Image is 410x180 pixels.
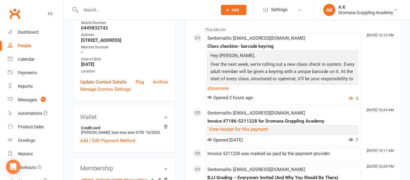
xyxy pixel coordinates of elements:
[81,44,168,50] div: Member Number
[8,93,63,107] a: Messages 9
[209,61,357,113] p: Over the next week, we're rolling out a new class check in system. Every adult member will be giv...
[80,86,131,93] a: Manage Comms Settings
[18,43,32,48] div: People
[207,119,358,124] div: Invoice #7186-5211228 for Dromana Grappling Academy
[111,130,144,135] span: xxxx xxxx xxxx 5735
[271,3,288,17] span: Settings
[7,6,22,21] a: Clubworx
[81,25,168,31] strong: 0449832742
[80,165,168,172] h3: Membership
[136,78,144,86] a: Flag
[338,10,393,15] div: Dromana Grappling Academy
[366,148,393,153] i: [DATE] 10:17 AM
[81,69,168,74] div: Location
[80,78,127,86] a: Update Contact Details
[80,114,168,120] h3: Wallet
[18,84,33,89] div: Reports
[81,20,168,26] div: Mobile Number
[8,66,63,80] a: Payments
[18,30,39,35] div: Dashboard
[209,52,357,61] p: Hey [PERSON_NAME],
[338,5,393,10] div: A K
[366,108,393,112] i: [DATE] 10:24 AM
[81,38,168,43] strong: [STREET_ADDRESS]
[153,78,168,86] a: Archive
[81,50,168,55] strong: -
[8,134,63,147] a: Gradings
[8,107,63,120] a: Automations
[366,164,393,169] i: [DATE] 10:29 PM
[18,138,35,143] div: Gradings
[207,35,305,41] span: Sent email to [EMAIL_ADDRESS][DOMAIN_NAME]
[18,151,33,156] div: Waivers
[207,167,305,172] span: Sent email to [EMAIL_ADDRESS][DOMAIN_NAME]
[207,110,305,116] span: Sent email to [EMAIL_ADDRESS][DOMAIN_NAME]
[80,125,168,136] li: [PERSON_NAME]
[8,120,63,134] a: Product Sales
[81,126,165,130] strong: Credit card
[146,130,160,135] span: 10/2024
[231,8,239,12] span: Add
[193,23,394,33] li: This Month
[207,151,358,156] div: Invoice 5211228 was marked as paid by the payment provider
[18,97,37,102] div: Messages
[18,57,35,62] div: Calendar
[80,137,135,144] a: Add / Edit Payment Method
[81,62,168,67] strong: [DATE]
[221,5,246,15] button: Add
[18,124,44,129] div: Product Sales
[81,56,168,62] div: Date of Birth
[79,6,213,14] input: Search...
[8,39,63,53] a: People
[207,95,253,100] span: Opened 2 hours ago
[207,84,358,93] a: show more
[81,32,168,38] div: Address
[8,147,63,161] a: Waivers
[18,111,42,116] div: Automations
[366,33,393,37] i: [DATE] 12:13 PM
[323,4,335,16] div: AK
[18,70,37,75] div: Payments
[349,137,358,143] span: 1
[18,165,36,170] div: Workouts
[41,97,46,102] span: 9
[207,44,358,49] div: Class checkins- barcode keyring
[209,127,268,132] a: View receipt for this payment
[349,95,358,102] button: 4
[8,26,63,39] a: Dashboard
[8,161,63,174] a: Workouts
[207,137,243,143] span: Opened [DATE]
[6,160,20,174] div: Open Intercom Messenger
[8,80,63,93] a: Reports
[8,53,63,66] a: Calendar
